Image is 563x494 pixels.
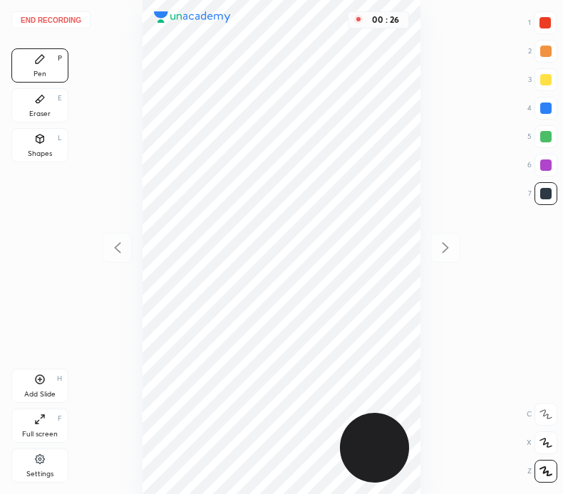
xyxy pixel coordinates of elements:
[527,403,557,426] div: C
[154,11,231,23] img: logo.38c385cc.svg
[28,150,52,157] div: Shapes
[58,55,62,62] div: P
[24,391,56,398] div: Add Slide
[58,415,62,422] div: F
[528,11,557,34] div: 1
[527,460,557,483] div: Z
[528,182,557,205] div: 7
[58,95,62,102] div: E
[22,431,58,438] div: Full screen
[527,154,557,177] div: 6
[527,125,557,148] div: 5
[527,431,557,454] div: X
[528,68,557,91] div: 3
[58,135,62,142] div: L
[33,70,46,78] div: Pen
[57,375,62,382] div: H
[528,40,557,63] div: 2
[11,11,91,28] button: End recording
[26,471,53,478] div: Settings
[29,110,51,117] div: Eraser
[527,97,557,120] div: 4
[368,15,403,25] div: 00 : 26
